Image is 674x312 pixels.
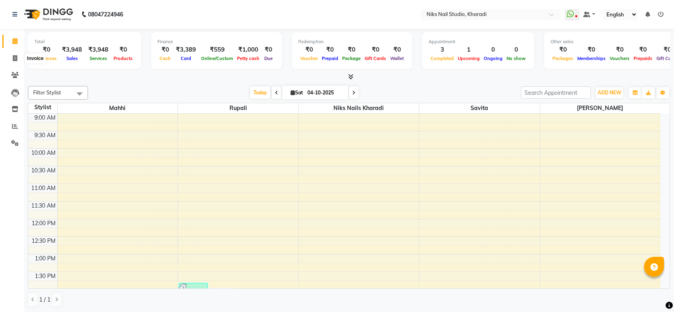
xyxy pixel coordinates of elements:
span: Online/Custom [199,56,235,61]
span: Completed [429,56,456,61]
span: Gift Cards [363,56,388,61]
div: ₹3,948 [85,45,112,54]
div: ₹0 [632,45,654,54]
div: 11:30 AM [30,202,57,210]
span: Prepaids [632,56,654,61]
div: 1:00 PM [33,254,57,263]
div: 11:00 AM [30,184,57,192]
span: Mahhi [58,103,178,113]
span: [PERSON_NAME] [540,103,660,113]
span: Upcoming [456,56,482,61]
div: 3 [429,45,456,54]
span: Rupali [178,103,298,113]
div: 1 [456,45,482,54]
span: Ongoing [482,56,505,61]
div: 10:00 AM [30,149,57,157]
div: ₹0 [363,45,388,54]
span: Products [112,56,135,61]
div: Appointment [429,38,528,45]
div: 1:30 PM [33,272,57,280]
span: Voucher [298,56,320,61]
div: ₹0 [340,45,363,54]
div: 0 [482,45,505,54]
span: Services [88,56,109,61]
iframe: chat widget [640,280,666,304]
div: Stylist [28,103,57,112]
span: No show [505,56,528,61]
div: ₹0 [575,45,608,54]
div: 12:00 PM [30,219,57,228]
span: Prepaid [320,56,340,61]
div: ₹0 [158,45,173,54]
span: Packages [550,56,575,61]
input: Search Appointment [521,86,591,99]
span: 1 / 1 [39,296,50,304]
img: logo [20,3,75,26]
div: ₹559 [199,45,235,54]
div: ₹3,389 [173,45,199,54]
button: ADD NEW [596,87,623,98]
div: 0 [505,45,528,54]
span: Package [340,56,363,61]
div: ₹0 [608,45,632,54]
span: Savita [419,103,540,113]
div: ₹0 [34,45,59,54]
span: Cash [158,56,173,61]
span: Memberships [575,56,608,61]
div: ₹0 [261,45,275,54]
span: Sat [289,90,305,96]
div: Invoice [25,54,46,63]
div: 10:30 AM [30,166,57,175]
span: Today [250,86,270,99]
div: Redemption [298,38,406,45]
span: Wallet [388,56,406,61]
span: Petty cash [235,56,261,61]
div: Total [34,38,135,45]
div: 9:30 AM [33,131,57,140]
div: 12:30 PM [30,237,57,245]
span: Card [179,56,193,61]
div: ₹0 [320,45,340,54]
span: ADD NEW [598,90,621,96]
div: ₹0 [388,45,406,54]
div: ₹0 [298,45,320,54]
b: 08047224946 [88,3,123,26]
span: Sales [64,56,80,61]
div: ₹3,948 [59,45,85,54]
span: Due [262,56,275,61]
div: 9:00 AM [33,114,57,122]
div: ₹1,000 [235,45,261,54]
div: ₹0 [550,45,575,54]
span: Filter Stylist [33,89,61,96]
div: Finance [158,38,275,45]
span: Niks Nails Kharadi [299,103,419,113]
input: 2025-10-04 [305,87,345,99]
span: Vouchers [608,56,632,61]
div: ₹0 [112,45,135,54]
